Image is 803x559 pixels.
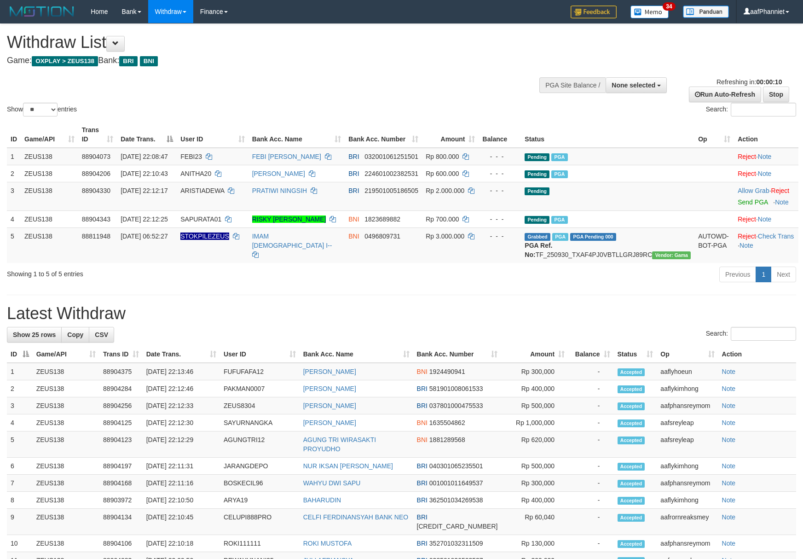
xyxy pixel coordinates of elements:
[7,304,796,323] h1: Latest Withdraw
[99,346,143,363] th: Trans ID: activate to sort column ascending
[143,492,220,509] td: [DATE] 22:10:50
[220,431,300,458] td: AGUNGTRI12
[121,153,168,160] span: [DATE] 22:08:47
[758,233,794,240] a: Check Trans
[7,535,33,552] td: 10
[657,475,718,492] td: aafphansreymom
[738,233,756,240] a: Reject
[95,331,108,338] span: CSV
[756,267,771,282] a: 1
[689,87,761,102] a: Run Auto-Refresh
[220,458,300,475] td: JARANGDEPO
[143,475,220,492] td: [DATE] 22:11:16
[771,267,796,282] a: Next
[33,475,99,492] td: ZEUS138
[364,215,400,223] span: Copy 1823689882 to clipboard
[551,216,567,224] span: Marked by aafsreyleap
[525,153,549,161] span: Pending
[568,458,613,475] td: -
[7,492,33,509] td: 8
[121,215,168,223] span: [DATE] 22:12:25
[180,215,221,223] span: SAPURATA01
[568,363,613,380] td: -
[429,436,465,443] span: Copy 1881289568 to clipboard
[143,363,220,380] td: [DATE] 22:13:46
[7,227,21,263] td: 5
[82,187,110,194] span: 88904330
[99,475,143,492] td: 88904168
[303,368,356,375] a: [PERSON_NAME]
[303,540,352,547] a: ROKI MUSTOFA
[33,397,99,414] td: ZEUS138
[722,540,736,547] a: Note
[7,346,33,363] th: ID: activate to sort column descending
[618,540,645,548] span: Accepted
[89,327,114,343] a: CSV
[99,492,143,509] td: 88903972
[426,170,459,177] span: Rp 600.000
[140,56,158,66] span: BNI
[417,462,427,470] span: BRI
[763,87,789,102] a: Stop
[739,242,753,249] a: Note
[303,419,356,426] a: [PERSON_NAME]
[82,233,110,240] span: 88811948
[7,414,33,431] td: 4
[552,233,568,241] span: Marked by aafsreyleap
[501,509,568,535] td: Rp 60,040
[300,346,413,363] th: Bank Acc. Name: activate to sort column ascending
[426,153,459,160] span: Rp 800.000
[220,346,300,363] th: User ID: activate to sort column ascending
[501,363,568,380] td: Rp 300,000
[143,431,220,458] td: [DATE] 22:12:29
[220,509,300,535] td: CELUPI888PRO
[82,215,110,223] span: 88904343
[303,402,356,409] a: [PERSON_NAME]
[33,380,99,397] td: ZEUS138
[417,419,427,426] span: BNI
[657,431,718,458] td: aafsreyleap
[252,233,332,249] a: IMAM [DEMOGRAPHIC_DATA] I--
[220,363,300,380] td: FUFUFAFA12
[731,327,796,341] input: Search:
[248,122,345,148] th: Bank Acc. Name: activate to sort column ascending
[618,419,645,427] span: Accepted
[706,103,796,116] label: Search:
[568,397,613,414] td: -
[482,232,517,241] div: - - -
[479,122,521,148] th: Balance
[525,170,549,178] span: Pending
[722,368,736,375] a: Note
[121,233,168,240] span: [DATE] 06:52:27
[657,458,718,475] td: aaflykimhong
[482,215,517,224] div: - - -
[568,380,613,397] td: -
[734,122,798,148] th: Action
[7,210,21,227] td: 4
[426,233,464,240] span: Rp 3.000.000
[429,540,483,547] span: Copy 352701032311509 to clipboard
[7,397,33,414] td: 3
[571,6,617,18] img: Feedback.jpg
[348,170,359,177] span: BRI
[429,496,483,504] span: Copy 362501034269538 to clipboard
[568,414,613,431] td: -
[82,170,110,177] span: 88904206
[99,431,143,458] td: 88904123
[716,78,782,86] span: Refreshing in:
[99,380,143,397] td: 88904284
[21,210,78,227] td: ZEUS138
[67,331,83,338] span: Copy
[501,346,568,363] th: Amount: activate to sort column ascending
[82,153,110,160] span: 88904073
[345,122,422,148] th: Bank Acc. Number: activate to sort column ascending
[618,402,645,410] span: Accepted
[758,153,772,160] a: Note
[7,475,33,492] td: 7
[738,153,756,160] a: Reject
[21,227,78,263] td: ZEUS138
[706,327,796,341] label: Search:
[429,462,483,470] span: Copy 040301065235501 to clipboard
[694,227,734,263] td: AUTOWD-BOT-PGA
[7,122,21,148] th: ID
